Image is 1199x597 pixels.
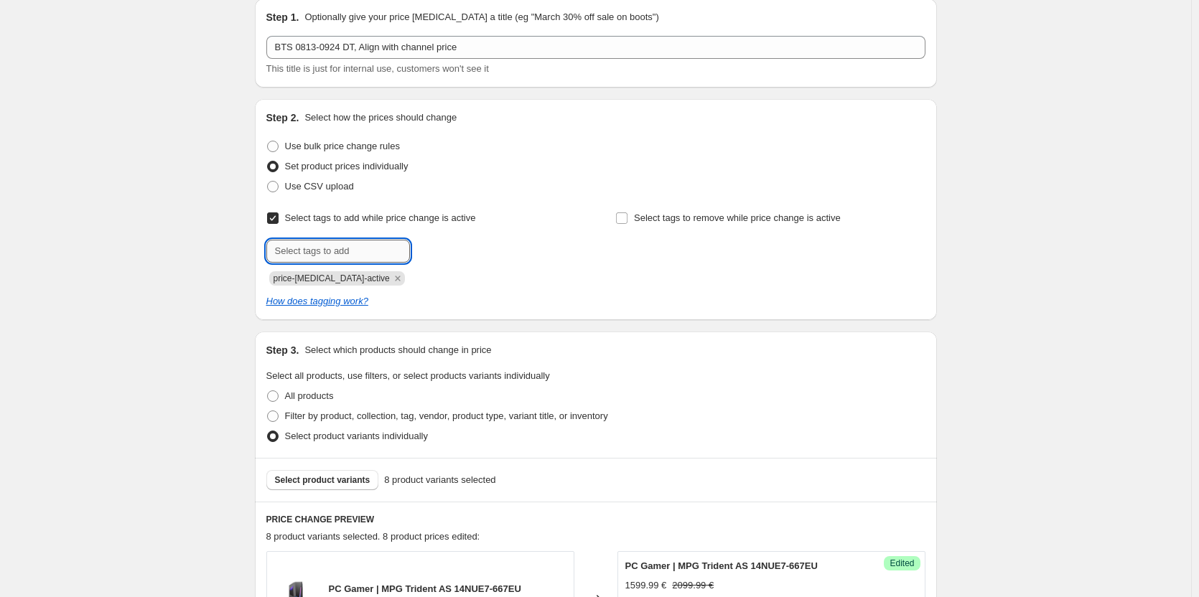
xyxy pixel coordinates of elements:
[285,410,608,421] span: Filter by product, collection, tag, vendor, product type, variant title, or inventory
[266,370,550,381] span: Select all products, use filters, or select products variants individually
[634,212,841,223] span: Select tags to remove while price change is active
[285,141,400,151] span: Use bulk price change rules
[275,474,370,486] span: Select product variants
[391,272,404,285] button: Remove price-change-job-active
[266,343,299,357] h2: Step 3.
[625,560,818,571] span: PC Gamer | MPG Trident AS 14NUE7-667EU
[890,558,914,569] span: Edited
[329,583,521,594] span: PC Gamer | MPG Trident AS 14NUE7-667EU
[266,36,925,59] input: 30% off holiday sale
[274,273,390,283] span: price-change-job-active
[266,296,368,306] a: How does tagging work?
[266,63,489,74] span: This title is just for internal use, customers won't see it
[285,212,476,223] span: Select tags to add while price change is active
[304,111,457,125] p: Select how the prices should change
[285,431,428,441] span: Select product variants individually
[304,343,491,357] p: Select which products should change in price
[266,514,925,525] h6: PRICE CHANGE PREVIEW
[304,10,658,24] p: Optionally give your price [MEDICAL_DATA] a title (eg "March 30% off sale on boots")
[266,531,480,542] span: 8 product variants selected. 8 product prices edited:
[384,473,495,487] span: 8 product variants selected
[285,390,334,401] span: All products
[285,181,354,192] span: Use CSV upload
[625,578,667,593] div: 1599.99 €
[266,10,299,24] h2: Step 1.
[285,161,409,171] span: Set product prices individually
[672,578,714,593] strike: 2099.99 €
[266,111,299,125] h2: Step 2.
[266,470,379,490] button: Select product variants
[266,240,410,263] input: Select tags to add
